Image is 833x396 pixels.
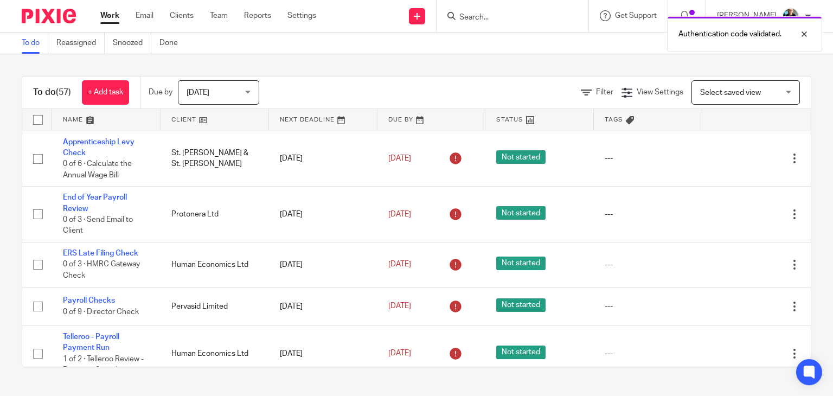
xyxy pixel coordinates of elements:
div: --- [605,209,691,220]
a: Clients [170,10,194,21]
span: [DATE] [388,350,411,357]
a: Email [136,10,153,21]
span: [DATE] [388,155,411,162]
a: ERS Late Filing Check [63,250,138,257]
a: Settings [287,10,316,21]
span: 0 of 9 · Director Check [63,308,139,316]
span: 1 of 2 · Telleroo Review - Payment Complete [63,355,144,374]
td: [DATE] [269,131,377,187]
a: Telleroo - Payroll Payment Run [63,333,119,352]
span: Not started [496,206,546,220]
h1: To do [33,87,71,98]
span: 0 of 3 · HMRC Gateway Check [63,261,140,280]
img: nicky-partington.jpg [782,8,799,25]
a: Done [159,33,186,54]
a: Reports [244,10,271,21]
a: To do [22,33,48,54]
span: Filter [596,88,613,96]
a: Team [210,10,228,21]
td: Pervasid Limited [161,287,269,325]
span: [DATE] [388,303,411,310]
a: + Add task [82,80,129,105]
span: 0 of 6 · Calculate the Annual Wage Bill [63,160,132,179]
a: Reassigned [56,33,105,54]
img: Pixie [22,9,76,23]
span: Not started [496,257,546,270]
a: End of Year Payroll Review [63,194,127,212]
td: [DATE] [269,325,377,381]
span: [DATE] [388,261,411,269]
span: (57) [56,88,71,97]
p: Due by [149,87,172,98]
span: Select saved view [700,89,761,97]
a: Apprenticeship Levy Check [63,138,134,157]
div: --- [605,348,691,359]
span: [DATE] [187,89,209,97]
a: Payroll Checks [63,297,115,304]
span: 0 of 3 · Send Email to Client [63,216,133,235]
span: [DATE] [388,210,411,218]
td: [DATE] [269,187,377,242]
td: [DATE] [269,242,377,287]
span: Not started [496,346,546,359]
span: Tags [605,117,623,123]
span: Not started [496,298,546,312]
td: St. [PERSON_NAME] & St. [PERSON_NAME] [161,131,269,187]
span: View Settings [637,88,683,96]
td: Protonera Ltd [161,187,269,242]
td: Human Economics Ltd [161,242,269,287]
a: Work [100,10,119,21]
p: Authentication code validated. [678,29,781,40]
a: Snoozed [113,33,151,54]
td: Human Economics Ltd [161,325,269,381]
td: [DATE] [269,287,377,325]
div: --- [605,301,691,312]
div: --- [605,153,691,164]
div: --- [605,259,691,270]
span: Not started [496,150,546,164]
